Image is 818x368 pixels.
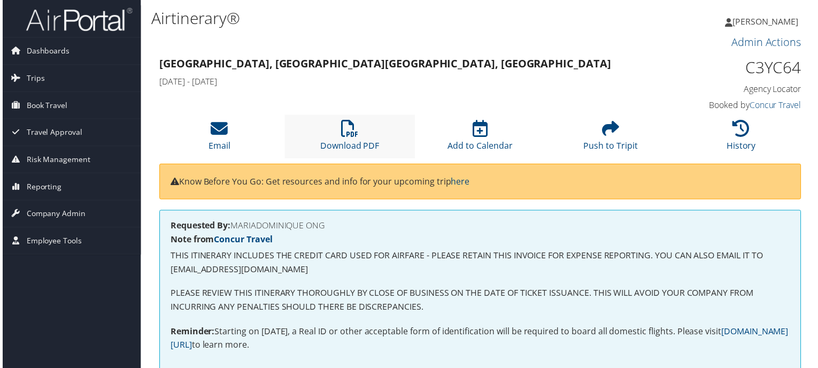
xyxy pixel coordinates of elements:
img: airportal-logo.png [24,7,130,32]
span: Employee Tools [24,229,80,256]
a: Add to Calendar [448,127,513,152]
h1: C3YC64 [654,57,804,79]
a: History [729,127,758,152]
h1: Airtinerary® [150,7,591,29]
p: Know Before You Go: Get resources and info for your upcoming trip [169,176,792,190]
span: [PERSON_NAME] [735,16,801,27]
a: Email [207,127,229,152]
span: Travel Approval [24,120,80,147]
p: PLEASE REVIEW THIS ITINERARY THOROUGHLY BY CLOSE OF BUSINESS ON THE DATE OF TICKET ISSUANCE. THIS... [169,288,792,316]
p: THIS ITINERARY INCLUDES THE CREDIT CARD USED FOR AIRFARE - PLEASE RETAIN THIS INVOICE FOR EXPENSE... [169,250,792,278]
p: Starting on [DATE], a Real ID or other acceptable form of identification will be required to boar... [169,327,792,354]
a: Concur Travel [752,99,804,111]
span: Trips [24,65,42,92]
span: Dashboards [24,38,67,65]
span: Risk Management [24,147,88,174]
a: [PERSON_NAME] [727,5,812,37]
span: Reporting [24,174,59,201]
h4: Agency Locator [654,83,804,95]
strong: [GEOGRAPHIC_DATA], [GEOGRAPHIC_DATA] [GEOGRAPHIC_DATA], [GEOGRAPHIC_DATA] [158,57,612,71]
h4: [DATE] - [DATE] [158,76,638,88]
a: Download PDF [320,127,379,152]
strong: Requested By: [169,221,229,233]
strong: Reminder: [169,327,213,339]
h4: MARIADOMINIQUE ONG [169,223,792,231]
span: Company Admin [24,202,83,228]
a: Push to Tripit [585,127,639,152]
a: here [451,177,470,188]
a: Admin Actions [734,35,804,50]
strong: Note from [169,235,272,247]
span: Book Travel [24,93,65,119]
h4: Booked by [654,99,804,111]
a: Concur Travel [213,235,272,247]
